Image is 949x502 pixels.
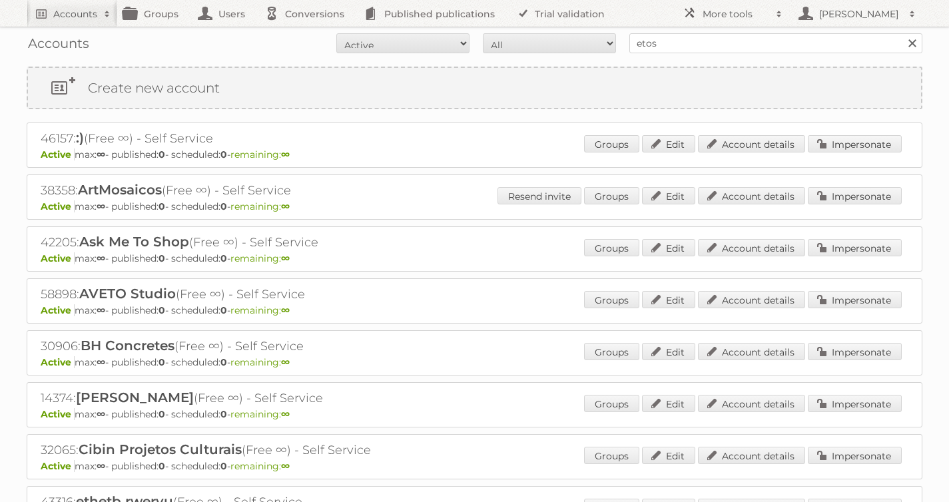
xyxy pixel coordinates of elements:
[158,148,165,160] strong: 0
[76,130,84,146] span: :)
[220,356,227,368] strong: 0
[158,408,165,420] strong: 0
[97,252,105,264] strong: ∞
[281,252,290,264] strong: ∞
[230,200,290,212] span: remaining:
[81,338,174,354] span: BH Concretes
[497,187,581,204] a: Resend invite
[41,286,507,303] h2: 58898: (Free ∞) - Self Service
[41,356,908,368] p: max: - published: - scheduled: -
[97,200,105,212] strong: ∞
[230,148,290,160] span: remaining:
[642,239,695,256] a: Edit
[808,135,902,152] a: Impersonate
[698,135,805,152] a: Account details
[41,200,75,212] span: Active
[41,408,908,420] p: max: - published: - scheduled: -
[220,148,227,160] strong: 0
[41,441,507,459] h2: 32065: (Free ∞) - Self Service
[808,239,902,256] a: Impersonate
[281,356,290,368] strong: ∞
[230,408,290,420] span: remaining:
[642,135,695,152] a: Edit
[97,148,105,160] strong: ∞
[281,200,290,212] strong: ∞
[41,460,908,472] p: max: - published: - scheduled: -
[808,187,902,204] a: Impersonate
[698,291,805,308] a: Account details
[41,408,75,420] span: Active
[158,252,165,264] strong: 0
[97,304,105,316] strong: ∞
[808,395,902,412] a: Impersonate
[158,460,165,472] strong: 0
[76,389,194,405] span: [PERSON_NAME]
[230,304,290,316] span: remaining:
[698,239,805,256] a: Account details
[158,356,165,368] strong: 0
[79,441,242,457] span: Cibin Projetos Culturais
[220,200,227,212] strong: 0
[41,338,507,355] h2: 30906: (Free ∞) - Self Service
[281,460,290,472] strong: ∞
[41,130,507,147] h2: 46157: (Free ∞) - Self Service
[584,447,639,464] a: Groups
[584,343,639,360] a: Groups
[642,291,695,308] a: Edit
[230,356,290,368] span: remaining:
[41,234,507,251] h2: 42205: (Free ∞) - Self Service
[41,182,507,199] h2: 38358: (Free ∞) - Self Service
[41,148,75,160] span: Active
[97,460,105,472] strong: ∞
[584,239,639,256] a: Groups
[230,252,290,264] span: remaining:
[78,182,162,198] span: ArtMosaicos
[41,356,75,368] span: Active
[41,304,75,316] span: Active
[698,447,805,464] a: Account details
[41,389,507,407] h2: 14374: (Free ∞) - Self Service
[230,460,290,472] span: remaining:
[584,135,639,152] a: Groups
[808,447,902,464] a: Impersonate
[220,408,227,420] strong: 0
[97,356,105,368] strong: ∞
[158,200,165,212] strong: 0
[703,7,769,21] h2: More tools
[584,187,639,204] a: Groups
[816,7,902,21] h2: [PERSON_NAME]
[642,447,695,464] a: Edit
[79,286,176,302] span: AVETO Studio
[79,234,189,250] span: Ask Me To Shop
[158,304,165,316] strong: 0
[97,408,105,420] strong: ∞
[41,252,908,264] p: max: - published: - scheduled: -
[281,148,290,160] strong: ∞
[220,252,227,264] strong: 0
[584,395,639,412] a: Groups
[41,148,908,160] p: max: - published: - scheduled: -
[41,252,75,264] span: Active
[41,200,908,212] p: max: - published: - scheduled: -
[28,68,921,108] a: Create new account
[642,187,695,204] a: Edit
[220,304,227,316] strong: 0
[698,395,805,412] a: Account details
[584,291,639,308] a: Groups
[642,395,695,412] a: Edit
[808,343,902,360] a: Impersonate
[808,291,902,308] a: Impersonate
[41,304,908,316] p: max: - published: - scheduled: -
[698,343,805,360] a: Account details
[41,460,75,472] span: Active
[698,187,805,204] a: Account details
[53,7,97,21] h2: Accounts
[642,343,695,360] a: Edit
[281,408,290,420] strong: ∞
[220,460,227,472] strong: 0
[281,304,290,316] strong: ∞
